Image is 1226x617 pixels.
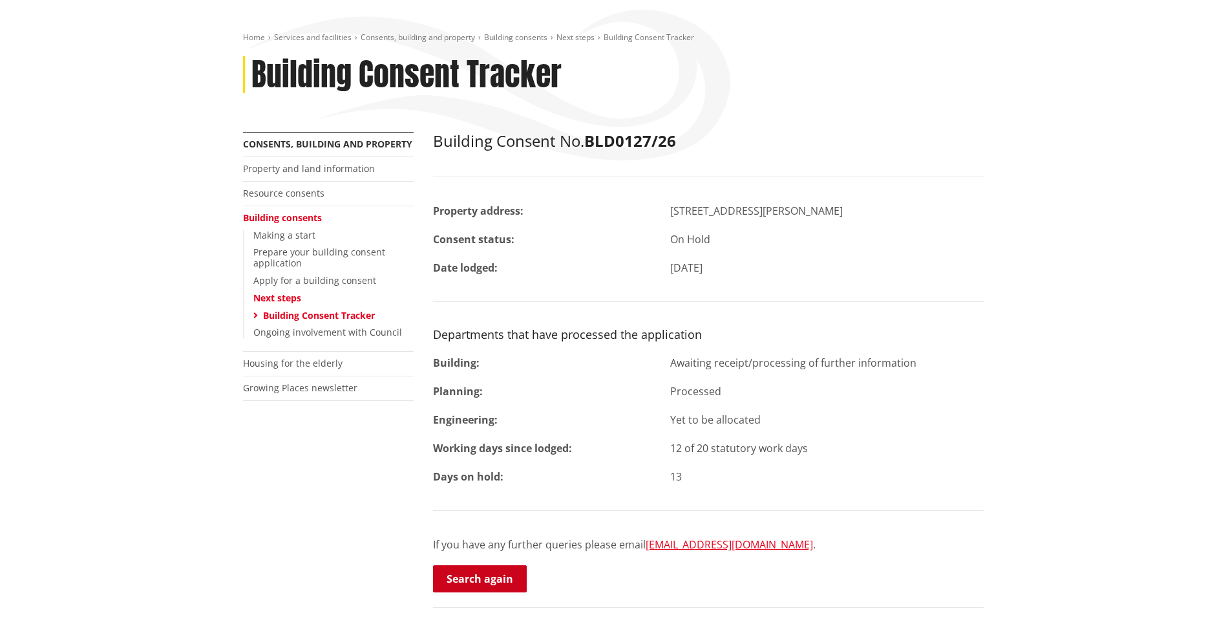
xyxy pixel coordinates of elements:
strong: Consent status: [433,232,514,246]
h1: Building Consent Tracker [251,56,562,94]
div: On Hold [661,232,993,247]
div: Yet to be allocated [661,412,993,428]
a: Next steps [253,292,301,304]
strong: Working days since lodged: [433,441,572,455]
a: Making a start [253,229,315,241]
a: Services and facilities [274,32,352,43]
p: If you have any further queries please email . [433,537,984,552]
h2: Building Consent No. [433,132,984,151]
div: Awaiting receipt/processing of further information [661,355,993,371]
strong: Property address: [433,204,523,218]
h3: Departments that have processed the application [433,328,984,342]
a: Property and land information [243,162,375,175]
a: Building Consent Tracker [263,309,375,321]
a: Building consents [243,211,322,224]
a: Consents, building and property [243,138,412,150]
a: Housing for the elderly [243,357,343,369]
a: Growing Places newsletter [243,382,357,394]
div: Processed [661,384,993,399]
a: Resource consents [243,187,324,199]
a: Prepare your building consent application [253,246,385,269]
strong: Engineering: [433,413,498,427]
a: Apply for a building consent [253,274,376,287]
a: Consents, building and property [361,32,475,43]
iframe: Messenger Launcher [1167,563,1213,609]
div: 13 [661,469,993,484]
strong: Days on hold: [433,470,503,484]
a: Ongoing involvement with Council [253,326,402,338]
div: [STREET_ADDRESS][PERSON_NAME] [661,203,993,219]
strong: Date lodged: [433,261,498,275]
a: Building consents [484,32,547,43]
span: Building Consent Tracker [604,32,694,43]
a: Home [243,32,265,43]
a: Search again [433,565,527,592]
strong: BLD0127/26 [584,130,676,151]
nav: breadcrumb [243,32,984,43]
a: Next steps [556,32,595,43]
div: 12 of 20 statutory work days [661,440,993,456]
strong: Planning: [433,384,483,398]
strong: Building: [433,356,480,370]
a: [EMAIL_ADDRESS][DOMAIN_NAME] [646,537,813,552]
div: [DATE] [661,260,993,276]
